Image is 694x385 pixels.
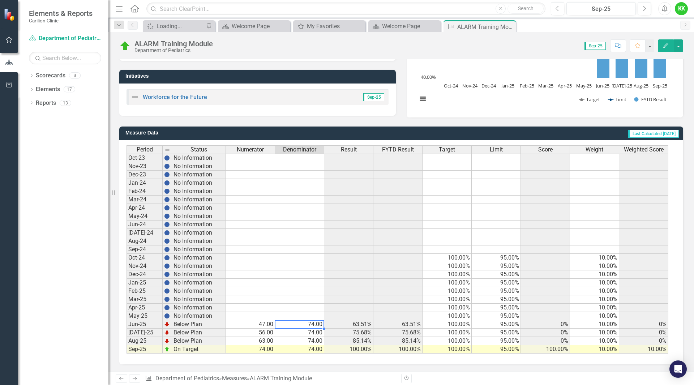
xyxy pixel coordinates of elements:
[558,82,572,89] text: Apr-25
[127,312,163,320] td: May-25
[127,345,163,354] td: Sep-25
[472,279,521,287] td: 95.00%
[612,82,632,89] text: [DATE]-25
[164,338,170,344] img: TnMDeAgwAPMxUmUi88jYAAAAAElFTkSuQmCC
[172,279,226,287] td: No Information
[472,337,521,345] td: 95.00%
[164,313,170,319] img: BgCOk07PiH71IgAAAABJRU5ErkJggg==
[382,22,439,31] div: Welcome Page
[127,204,163,212] td: Apr-24
[521,345,570,354] td: 100.00%
[570,312,619,320] td: 10.00%
[164,296,170,302] img: BgCOk07PiH71IgAAAABJRU5ErkJggg==
[164,288,170,294] img: BgCOk07PiH71IgAAAABJRU5ErkJggg==
[127,229,163,237] td: [DATE]-24
[127,171,163,179] td: Dec-23
[472,262,521,270] td: 95.00%
[538,82,553,89] text: Mar-25
[439,146,455,153] span: Target
[172,320,226,329] td: Below Plan
[127,337,163,345] td: Aug-25
[164,147,170,153] img: 8DAGhfEEPCf229AAAAAElFTkSuQmCC
[172,162,226,171] td: No Information
[423,287,472,295] td: 100.00%
[164,205,170,211] img: BgCOk07PiH71IgAAAABJRU5ErkJggg==
[538,146,553,153] span: Score
[172,270,226,279] td: No Information
[127,254,163,262] td: Oct-24
[137,146,153,153] span: Period
[570,320,619,329] td: 10.00%
[164,222,170,227] img: BgCOk07PiH71IgAAAABJRU5ErkJggg==
[518,5,534,11] span: Search
[275,337,324,345] td: 74.00
[421,74,436,80] text: 40.00%
[423,279,472,287] td: 100.00%
[172,196,226,204] td: No Information
[579,96,600,103] button: Show Target
[570,329,619,337] td: 10.00%
[423,304,472,312] td: 100.00%
[127,287,163,295] td: Feb-25
[619,329,668,337] td: 0%
[423,337,472,345] td: 100.00%
[481,82,496,89] text: Dec-24
[127,179,163,187] td: Jan-24
[36,72,65,80] a: Scorecards
[164,172,170,177] img: BgCOk07PiH71IgAAAABJRU5ErkJggg==
[172,262,226,270] td: No Information
[29,34,101,43] a: Department of Pediatrics
[490,146,503,153] span: Limit
[275,329,324,337] td: 74.00
[628,130,679,138] span: Last Calculated [DATE]
[423,270,472,279] td: 100.00%
[586,146,603,153] span: Weight
[275,320,324,329] td: 74.00
[172,154,226,162] td: No Information
[324,345,373,354] td: 100.00%
[423,262,472,270] td: 100.00%
[472,345,521,354] td: 95.00%
[634,96,667,103] button: Show FYTD Result
[570,304,619,312] td: 10.00%
[324,329,373,337] td: 75.68%
[370,22,439,31] a: Welcome Page
[363,93,384,101] span: Sep-25
[570,279,619,287] td: 10.00%
[669,360,687,378] div: Open Intercom Messenger
[172,295,226,304] td: No Information
[172,204,226,212] td: No Information
[29,18,93,23] small: Carilion Clinic
[36,99,56,107] a: Reports
[172,337,226,345] td: Below Plan
[164,247,170,252] img: BgCOk07PiH71IgAAAABJRU5ErkJggg==
[164,197,170,202] img: BgCOk07PiH71IgAAAABJRU5ErkJggg==
[125,130,342,136] h3: Measure Data
[624,146,664,153] span: Weighted Score
[164,271,170,277] img: BgCOk07PiH71IgAAAABJRU5ErkJggg==
[145,22,204,31] a: Loading...
[521,337,570,345] td: 0%
[60,100,71,106] div: 13
[584,42,606,50] span: Sep-25
[164,230,170,236] img: BgCOk07PiH71IgAAAABJRU5ErkJggg==
[457,22,514,31] div: ALARM Training Module
[619,345,668,354] td: 10.00%
[472,287,521,295] td: 95.00%
[164,280,170,286] img: BgCOk07PiH71IgAAAABJRU5ErkJggg==
[226,320,275,329] td: 47.00
[275,345,324,354] td: 74.00
[507,4,544,14] button: Search
[619,337,668,345] td: 0%
[619,320,668,329] td: 0%
[373,337,423,345] td: 85.14%
[462,82,478,89] text: Nov-24
[134,48,213,53] div: Department of Pediatrics
[29,9,93,18] span: Elements & Reports
[172,171,226,179] td: No Information
[423,295,472,304] td: 100.00%
[164,305,170,311] img: BgCOk07PiH71IgAAAABJRU5ErkJggg==
[373,320,423,329] td: 63.51%
[675,2,688,15] button: KK
[570,345,619,354] td: 10.00%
